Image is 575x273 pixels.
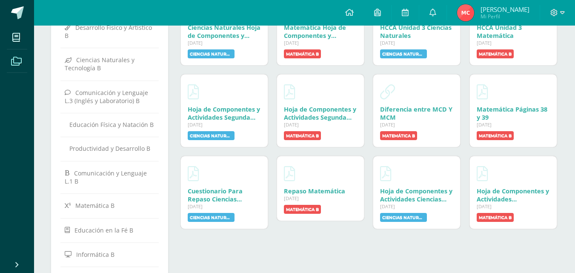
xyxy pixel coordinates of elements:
img: ad3e4c758fb5c38394a46de3a116337d.png [457,4,474,21]
span: Desarrollo Físico y Artístico B [65,23,152,40]
div: Descargar Cuestionario Para Repaso Ciencias Naturales Primera Unidad.pdf [188,187,261,203]
div: [DATE] [380,121,453,128]
a: Cuestionario Para Repaso Ciencias Naturales Primera Unidad [188,187,245,219]
a: HCCA Unidad 3 Ciencias Naturales [380,23,452,40]
div: Ir a https://www.youtube.com/watch?v=2Pxsm91QiRU [380,105,453,121]
a: Informática B [65,247,154,262]
a: Matemática B [65,198,154,213]
label: Matemática B [284,49,321,58]
span: Productividad y Desarrollo B [69,144,150,152]
a: Productividad y Desarrollo B [65,141,154,156]
div: Descargar Matemática Páginas 38 y 39.pdf [477,105,550,121]
a: HCCA Unidad 3 Matemática [477,23,522,40]
div: Descargar Hoja de Componentes y Actividades Segunda Unidad.pdf [188,105,261,121]
span: Matemática B [75,201,114,210]
a: Descargar Repaso Matemática.pdf [284,163,295,184]
a: Ciencias Naturales y Tecnología B [65,52,154,75]
a: Desarrollo Físico y Artístico B [65,20,154,43]
a: Descargar Cuestionario Para Repaso Ciencias Naturales Primera Unidad.pdf [188,163,199,184]
label: Matemática B [477,49,514,58]
a: Repaso Matemática [284,187,345,195]
div: [DATE] [477,203,550,210]
div: [DATE] [188,40,261,46]
span: Educación Física y Natación B [69,121,154,129]
div: [DATE] [284,40,357,46]
label: Ciencias Naturales y Tecnología B [380,49,427,58]
label: Ciencias Naturales y Tecnología B [188,213,235,222]
label: Matemática B [477,131,514,140]
label: Matemática B [380,131,417,140]
span: Educación en la Fé B [74,226,133,234]
span: Mi Perfil [481,13,529,20]
span: Comunicación y Lenguaje L.1 B [65,169,147,185]
label: Matemática B [284,205,321,214]
a: Ir a https://www.youtube.com/watch?v=2Pxsm91QiRU [380,81,395,102]
div: Descargar Hoja de Componentes y Actividades Ciencias Naturales.pdf [380,187,453,203]
a: Diferencia entre MCD Y MCM [380,105,452,121]
div: Descargar Matemática Hoja de Componentes y Actividades Unidad 4.pdf [284,23,357,40]
a: Ciencias Naturales Hoja de Componentes y Actividades Unidad 4 [188,23,260,48]
span: [PERSON_NAME] [481,5,529,14]
div: [DATE] [380,40,453,46]
label: Matemática B [477,213,514,222]
a: Descargar Hoja de Componentes y Actividades Matemática.pdf [477,163,488,184]
a: Hoja de Componentes y Actividades Ciencias Naturales [380,187,452,211]
a: Hoja de Componentes y Actividades Segunda Unidad [188,105,260,129]
div: [DATE] [284,121,357,128]
a: Comunicación y Lenguaje L.1 B [65,165,154,189]
label: Matemática B [284,131,321,140]
label: Ciencias Naturales y Tecnología B [188,49,235,58]
div: Descargar Ciencias Naturales Hoja de Componentes y Actividades Unidad 4.pdf [188,23,261,40]
span: Informática B [76,250,114,259]
div: Descargar Repaso Matemática.pdf [284,187,357,195]
div: [DATE] [188,203,261,210]
a: Educación en la Fé B [65,222,154,238]
div: [DATE] [284,195,357,201]
div: Descargar HCCA Unidad 3 Ciencias Naturales.pdf [380,23,453,40]
a: Hoja de Componentes y Actividades Matemática [477,187,549,211]
label: Ciencias Naturales y Tecnología B [188,131,235,140]
label: Ciencias Naturales y Tecnología B [380,213,427,222]
a: Matemática Hoja de Componentes y Actividades Unidad 4 [284,23,347,48]
a: Descargar Hoja de Componentes y Actividades Ciencias Naturales.pdf [380,163,391,184]
a: Descargar Matemática Páginas 38 y 39.pdf [477,81,488,102]
span: Ciencias Naturales y Tecnología B [65,56,134,72]
div: Descargar Hoja de Componentes y Actividades Matemática.pdf [477,187,550,203]
a: Hoja de Componentes y Actividades Segunda Unidad [284,105,356,129]
div: [DATE] [380,203,453,210]
div: Descargar HCCA Unidad 3 Matemática.pdf [477,23,550,40]
a: Matemática Páginas 38 y 39 [477,105,547,121]
div: [DATE] [477,40,550,46]
div: [DATE] [188,121,261,128]
a: Descargar Hoja de Componentes y Actividades Segunda Unidad.pdf [284,81,295,102]
div: Descargar Hoja de Componentes y Actividades Segunda Unidad.pdf [284,105,357,121]
div: [DATE] [477,121,550,128]
a: Educación Física y Natación B [65,117,154,132]
span: Comunicación y Lenguaje L.3 (Inglés y Laboratorio) B [65,88,148,104]
a: Descargar Hoja de Componentes y Actividades Segunda Unidad.pdf [188,81,199,102]
a: Comunicación y Lenguaje L.3 (Inglés y Laboratorio) B [65,85,154,108]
